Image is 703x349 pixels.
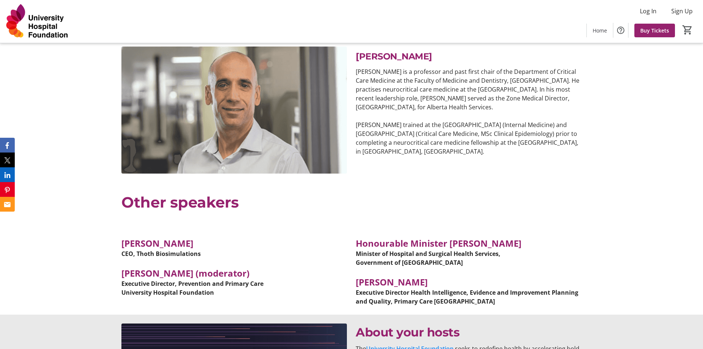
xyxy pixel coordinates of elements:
[121,267,249,279] strong: [PERSON_NAME] (moderator)
[4,3,70,40] img: University Hospital Foundation's Logo
[634,5,662,17] button: Log In
[356,237,521,249] strong: Honourable Minister [PERSON_NAME]
[356,121,578,155] span: [PERSON_NAME] trained at the [GEOGRAPHIC_DATA] (Internal Medicine) and [GEOGRAPHIC_DATA] (Critica...
[121,250,201,258] strong: CEO, Thoth Biosimulations
[640,27,669,34] span: Buy Tickets
[587,24,613,37] a: Home
[356,259,463,267] strong: Government of [GEOGRAPHIC_DATA]
[121,191,581,213] p: Other speakers
[593,27,607,34] span: Home
[634,24,675,37] a: Buy Tickets
[671,7,693,16] span: Sign Up
[356,51,432,62] span: [PERSON_NAME]
[665,5,699,17] button: Sign Up
[640,7,657,16] span: Log In
[613,23,628,38] button: Help
[356,276,428,288] strong: [PERSON_NAME]
[356,68,579,111] span: [PERSON_NAME] is a professor and past first chair of the Department of Critical Care Medicine at ...
[121,288,214,297] strong: University Hospital Foundation
[356,288,578,305] strong: Executive Director Health Intelligence, Evidence and Improvement Planning and Quality, Primary Ca...
[356,324,581,341] p: About your hosts
[121,47,347,174] img: undefined
[356,250,500,258] strong: Minister of Hospital and Surgical Health Services,
[121,280,263,288] strong: Executive Director, Prevention and Primary Care
[681,23,694,37] button: Cart
[121,237,193,249] strong: [PERSON_NAME]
